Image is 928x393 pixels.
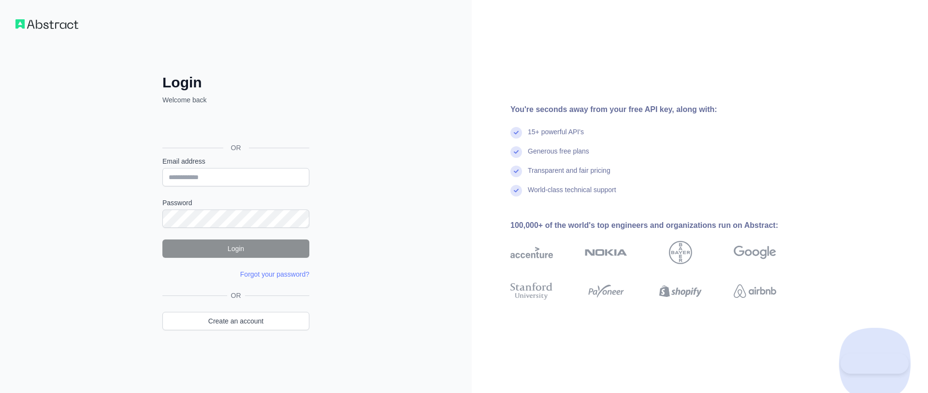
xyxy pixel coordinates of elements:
img: google [734,241,776,264]
iframe: Toggle Customer Support [841,353,909,374]
div: World-class technical support [528,185,616,204]
img: nokia [585,241,627,264]
img: accenture [510,241,553,264]
button: Login [162,239,309,258]
img: airbnb [734,281,776,302]
img: bayer [669,241,692,264]
span: OR [227,291,245,300]
img: stanford university [510,281,553,302]
div: Generous free plans [528,146,589,166]
img: check mark [510,146,522,158]
div: You're seconds away from your free API key, along with: [510,104,807,115]
iframe: Botão "Fazer login com o Google" [158,115,312,137]
div: Transparent and fair pricing [528,166,610,185]
h2: Login [162,74,309,91]
div: 100,000+ of the world's top engineers and organizations run on Abstract: [510,220,807,231]
span: OR [223,143,249,153]
a: Create an account [162,312,309,330]
img: Workflow [15,19,78,29]
a: Forgot your password? [240,270,309,278]
img: check mark [510,185,522,196]
label: Password [162,198,309,208]
img: shopify [659,281,702,302]
img: check mark [510,166,522,177]
div: 15+ powerful API's [528,127,584,146]
label: Email address [162,156,309,166]
img: check mark [510,127,522,139]
img: payoneer [585,281,627,302]
div: Fazer login com o Google. Abre em uma nova guia [162,115,307,137]
p: Welcome back [162,95,309,105]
